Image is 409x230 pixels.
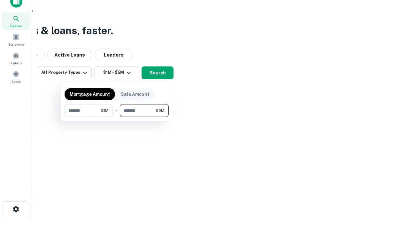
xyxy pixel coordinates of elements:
[101,108,108,113] span: $1M
[156,108,164,113] span: $5M
[377,179,409,210] iframe: Chat Widget
[115,104,117,117] div: -
[121,91,149,98] p: Sale Amount
[70,91,110,98] p: Mortgage Amount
